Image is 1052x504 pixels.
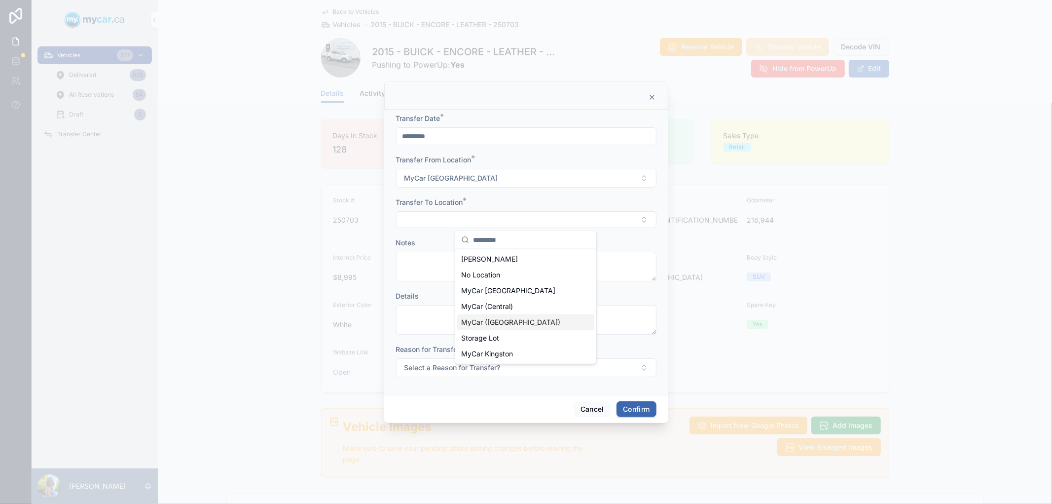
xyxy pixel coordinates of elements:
button: Confirm [617,401,656,417]
span: Storage Lot [461,333,499,343]
span: No Location [461,270,500,280]
span: Reason for Transfer? [396,345,464,353]
span: [PERSON_NAME] [461,254,518,264]
span: Transfer Date [396,114,440,122]
span: MyCar [GEOGRAPHIC_DATA] [461,286,555,296]
span: MyCar (Central) [461,302,513,311]
button: Select Button [396,169,656,188]
span: Transfer To Location [396,198,463,206]
div: Suggestions [455,249,596,364]
span: Details [396,292,419,300]
button: Cancel [574,401,611,417]
span: Select a Reason for Transfer? [404,363,501,373]
span: Transfer From Location [396,155,472,164]
button: Select Button [396,211,656,228]
span: Notes [396,238,416,247]
span: MyCar [GEOGRAPHIC_DATA] [404,173,498,183]
span: MyCar ([GEOGRAPHIC_DATA]) [461,317,560,327]
span: MyCar Kingston [461,349,513,359]
button: Select Button [396,358,656,377]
